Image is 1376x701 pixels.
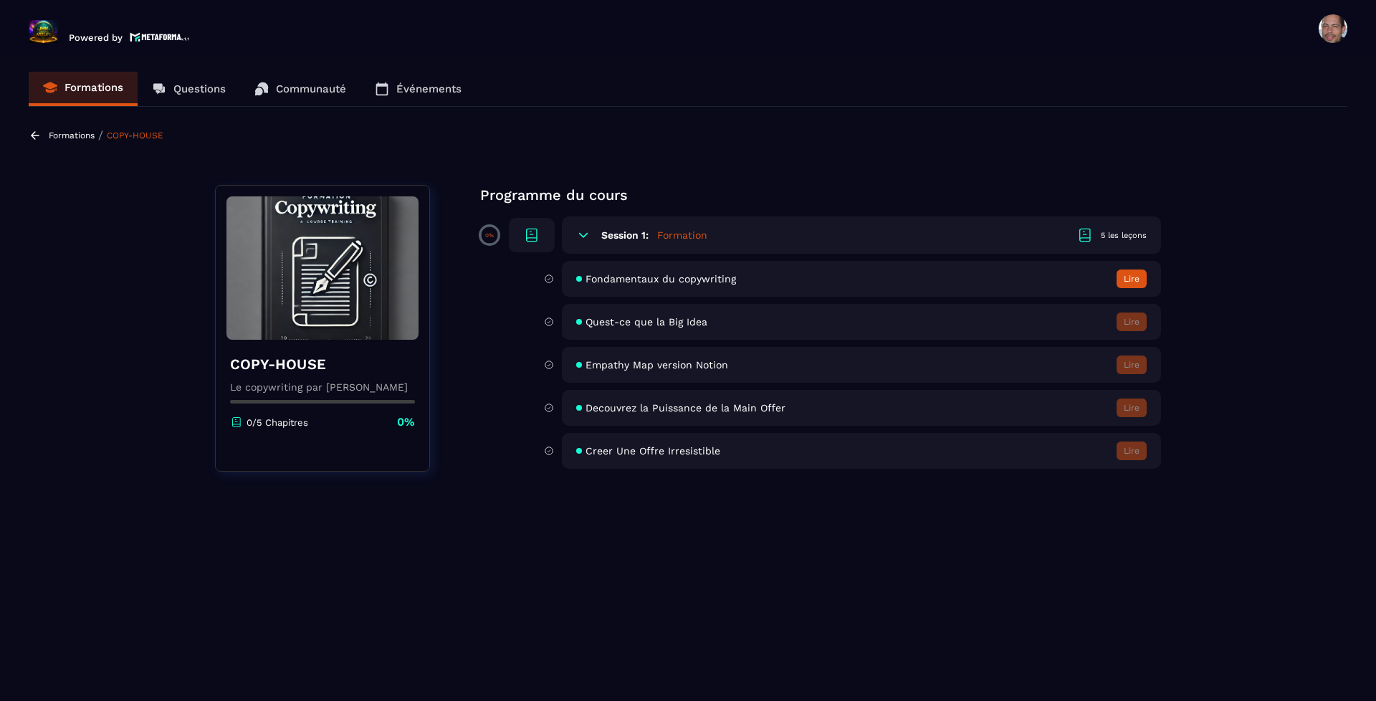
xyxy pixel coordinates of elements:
[240,72,360,106] a: Communauté
[226,196,419,340] img: banner
[397,414,415,430] p: 0%
[1117,399,1147,417] button: Lire
[230,381,415,393] p: Le copywriting par [PERSON_NAME]
[98,128,103,142] span: /
[230,354,415,374] h4: COPY-HOUSE
[586,316,707,328] span: Quest-ce que la Big Idea
[586,273,736,285] span: Fondamentaux du copywriting
[29,72,138,106] a: Formations
[586,359,728,371] span: Empathy Map version Notion
[480,185,1161,205] p: Programme du cours
[1117,442,1147,460] button: Lire
[657,228,707,242] h5: Formation
[64,81,123,94] p: Formations
[173,82,226,95] p: Questions
[1117,270,1147,288] button: Lire
[586,445,720,457] span: Creer Une Offre Irresistible
[107,130,163,140] a: COPY-HOUSE
[69,32,123,43] p: Powered by
[29,20,58,43] img: logo-branding
[396,82,462,95] p: Événements
[130,31,190,43] img: logo
[247,417,308,428] p: 0/5 Chapitres
[138,72,240,106] a: Questions
[360,72,476,106] a: Événements
[601,229,649,241] h6: Session 1:
[1117,313,1147,331] button: Lire
[49,130,95,140] a: Formations
[586,402,785,414] span: Decouvrez la Puissance de la Main Offer
[1117,356,1147,374] button: Lire
[1101,230,1147,241] div: 5 les leçons
[276,82,346,95] p: Communauté
[485,232,494,239] p: 0%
